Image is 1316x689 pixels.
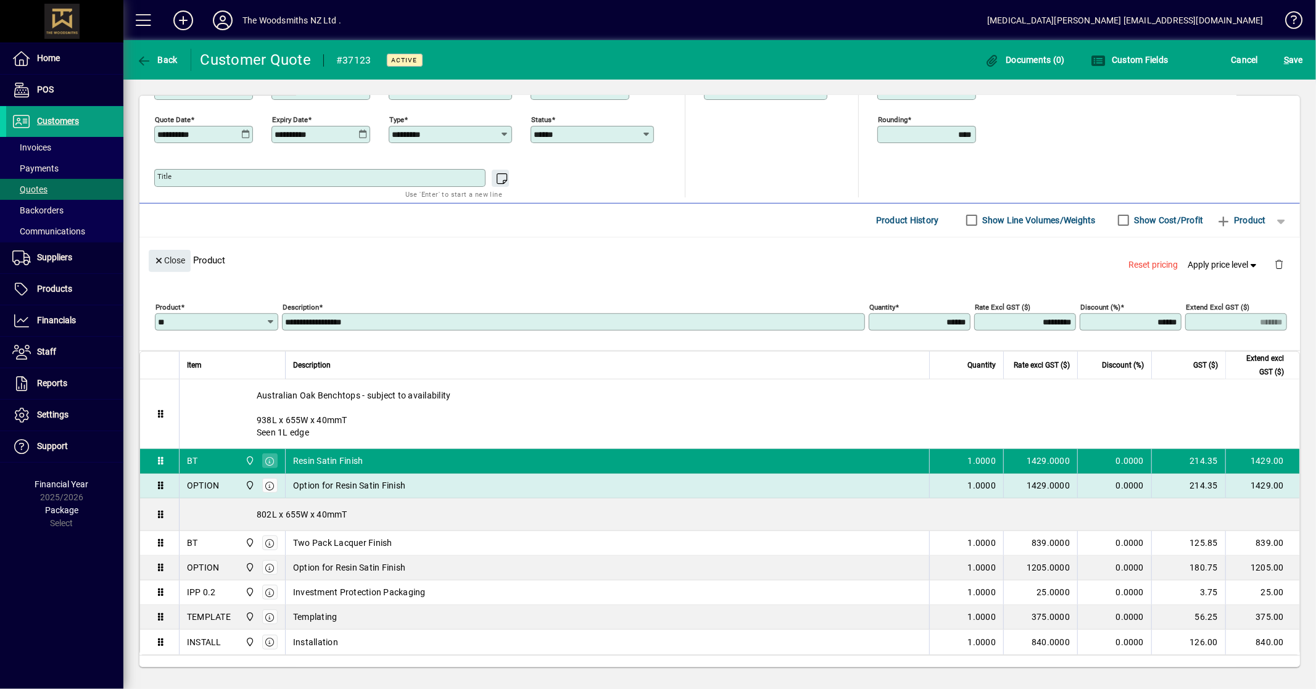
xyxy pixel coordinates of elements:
[1225,449,1299,474] td: 1429.00
[293,561,405,574] span: Option for Resin Satin Finish
[293,636,338,648] span: Installation
[37,410,68,419] span: Settings
[6,242,123,273] a: Suppliers
[187,636,221,648] div: INSTALL
[1077,630,1151,654] td: 0.0000
[531,115,552,123] mat-label: Status
[293,537,392,549] span: Two Pack Lacquer Finish
[1011,586,1070,598] div: 25.0000
[283,302,319,311] mat-label: Description
[1011,636,1070,648] div: 840.0000
[6,400,123,431] a: Settings
[12,163,59,173] span: Payments
[878,115,908,123] mat-label: Rounding
[975,302,1030,311] mat-label: Rate excl GST ($)
[187,561,220,574] div: OPTION
[201,50,312,70] div: Customer Quote
[187,479,220,492] div: OPTION
[968,636,996,648] span: 1.0000
[155,302,181,311] mat-label: Product
[6,179,123,200] a: Quotes
[980,214,1096,226] label: Show Line Volumes/Weights
[1077,556,1151,580] td: 0.0000
[1183,254,1265,276] button: Apply price level
[1228,49,1262,71] button: Cancel
[136,55,178,65] span: Back
[12,205,64,215] span: Backorders
[155,115,191,123] mat-label: Quote date
[37,378,67,388] span: Reports
[6,75,123,105] a: POS
[6,368,123,399] a: Reports
[35,479,89,489] span: Financial Year
[1284,55,1289,65] span: S
[37,85,54,94] span: POS
[982,49,1068,71] button: Documents (0)
[985,55,1065,65] span: Documents (0)
[12,226,85,236] span: Communications
[37,252,72,262] span: Suppliers
[1088,49,1172,71] button: Custom Fields
[6,337,123,368] a: Staff
[163,9,203,31] button: Add
[1151,474,1225,498] td: 214.35
[1281,49,1306,71] button: Save
[1132,214,1204,226] label: Show Cost/Profit
[876,210,939,230] span: Product History
[37,284,72,294] span: Products
[1077,580,1151,605] td: 0.0000
[242,585,256,599] span: The Woodsmiths
[1011,455,1070,467] div: 1429.0000
[1014,358,1070,372] span: Rate excl GST ($)
[392,56,418,64] span: Active
[1129,258,1178,271] span: Reset pricing
[1151,531,1225,556] td: 125.85
[1124,254,1183,276] button: Reset pricing
[146,254,194,265] app-page-header-button: Close
[293,611,337,623] span: Templating
[133,49,181,71] button: Back
[336,51,371,70] div: #37123
[1080,302,1120,311] mat-label: Discount (%)
[242,536,256,550] span: The Woodsmiths
[968,479,996,492] span: 1.0000
[1011,611,1070,623] div: 375.0000
[157,172,172,181] mat-label: Title
[1225,580,1299,605] td: 25.00
[293,479,405,492] span: Option for Resin Satin Finish
[1225,474,1299,498] td: 1429.00
[6,200,123,221] a: Backorders
[1231,50,1259,70] span: Cancel
[968,586,996,598] span: 1.0000
[967,358,996,372] span: Quantity
[187,358,202,372] span: Item
[6,305,123,336] a: Financials
[149,250,191,272] button: Close
[1225,630,1299,654] td: 840.00
[1210,209,1272,231] button: Product
[1193,358,1218,372] span: GST ($)
[37,53,60,63] span: Home
[242,635,256,649] span: The Woodsmiths
[1233,352,1284,379] span: Extend excl GST ($)
[6,158,123,179] a: Payments
[6,43,123,74] a: Home
[1151,580,1225,605] td: 3.75
[203,9,242,31] button: Profile
[1011,479,1070,492] div: 1429.0000
[12,184,48,194] span: Quotes
[187,537,198,549] div: BT
[1011,537,1070,549] div: 839.0000
[1276,2,1301,43] a: Knowledge Base
[1225,556,1299,580] td: 1205.00
[1102,358,1144,372] span: Discount (%)
[187,611,231,623] div: TEMPLATE
[968,561,996,574] span: 1.0000
[389,115,404,123] mat-label: Type
[1151,630,1225,654] td: 126.00
[987,10,1264,30] div: [MEDICAL_DATA][PERSON_NAME] [EMAIL_ADDRESS][DOMAIN_NAME]
[139,237,1300,283] div: Product
[1077,449,1151,474] td: 0.0000
[1284,50,1303,70] span: ave
[1091,55,1169,65] span: Custom Fields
